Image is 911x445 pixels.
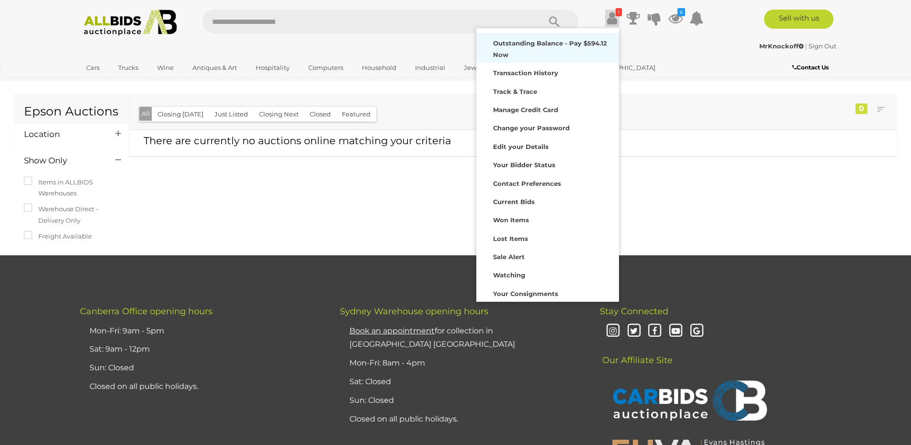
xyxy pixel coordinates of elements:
li: Sat: 9am - 12pm [87,340,316,359]
button: Just Listed [209,107,254,122]
a: Jewellery [458,60,500,76]
a: Wine [151,60,180,76]
a: Outstanding Balance - Pay $594.12 Now [476,33,619,63]
a: Transaction History [476,63,619,81]
a: Track & Trace [476,81,619,100]
li: Mon-Fri: 8am - 4pm [347,354,576,373]
button: Closed [304,107,337,122]
strong: Your Consignments [493,290,558,297]
strong: Track & Trace [493,88,537,95]
label: Items in ALLBIDS Warehouses [24,177,119,199]
a: Hospitality [249,60,296,76]
strong: Your Bidder Status [493,161,555,169]
a: Change your Password [476,118,619,136]
li: Sat: Closed [347,373,576,391]
a: Your Bidder Status [476,155,619,173]
li: Sun: Closed [347,391,576,410]
span: Sydney Warehouse opening hours [340,306,488,317]
i: Twitter [626,323,642,340]
a: Contact Preferences [476,173,619,192]
strong: Contact Preferences [493,180,561,187]
a: Household [356,60,403,76]
a: [GEOGRAPHIC_DATA] [581,60,662,76]
li: Closed on all public holidays. [87,377,316,396]
div: 0 [855,103,867,114]
a: Cars [80,60,106,76]
a: Contact Us [792,62,831,73]
span: Stay Connected [600,306,668,317]
a: 6 [668,10,683,27]
span: There are currently no auctions online matching your criteria [144,135,451,147]
strong: Won Items [493,216,529,224]
i: Google [688,323,705,340]
i: Youtube [667,323,684,340]
span: Canberra Office opening hours [80,306,213,317]
img: CARBIDS Auctionplace [607,370,770,434]
button: All [139,107,152,121]
button: Closing Next [253,107,304,122]
button: Featured [336,107,376,122]
a: Sell with us [764,10,833,29]
h4: Location [24,130,101,139]
strong: Edit your Details [493,143,549,150]
button: Closing [DATE] [152,107,209,122]
i: ! [616,8,622,16]
span: Our Affiliate Site [600,341,673,365]
a: Your Consignments [476,284,619,302]
strong: MrKnockoff [759,42,804,50]
h4: Show Only [24,156,101,165]
a: MrKnockoff [759,42,805,50]
li: Closed on all public holidays. [347,410,576,429]
strong: Manage Credit Card [493,106,558,114]
img: Allbids.com.au [79,10,182,36]
a: ! [605,10,619,27]
a: Lost Items [476,228,619,247]
a: Edit your Details [476,137,619,155]
a: Industrial [409,60,451,76]
i: Instagram [605,323,621,340]
li: Mon-Fri: 9am - 5pm [87,322,316,341]
strong: Sale Alert [493,253,525,261]
strong: Change your Password [493,124,570,132]
a: Current Bids [476,192,619,210]
a: Book an appointmentfor collection in [GEOGRAPHIC_DATA] [GEOGRAPHIC_DATA] [349,326,515,349]
a: Antiques & Art [186,60,243,76]
i: Facebook [646,323,663,340]
u: Book an appointment [349,326,435,335]
i: 6 [677,8,685,16]
a: Manage Credit Card [476,100,619,118]
strong: Transaction History [493,69,558,77]
strong: Watching [493,271,525,279]
strong: Current Bids [493,198,535,205]
label: Warehouse Direct - Delivery Only [24,204,119,226]
li: Sun: Closed [87,359,316,377]
a: Watching [476,265,619,283]
label: Freight Available [24,231,92,242]
a: Sale Alert [476,247,619,265]
b: Contact Us [792,64,829,71]
span: | [805,42,807,50]
a: Won Items [476,210,619,228]
h1: Epson Auctions [24,105,119,118]
strong: Outstanding Balance - Pay $594.12 Now [493,39,607,58]
a: Trucks [112,60,145,76]
button: Search [530,10,578,34]
a: Sign Out [809,42,836,50]
a: Computers [302,60,349,76]
strong: Lost Items [493,235,528,242]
